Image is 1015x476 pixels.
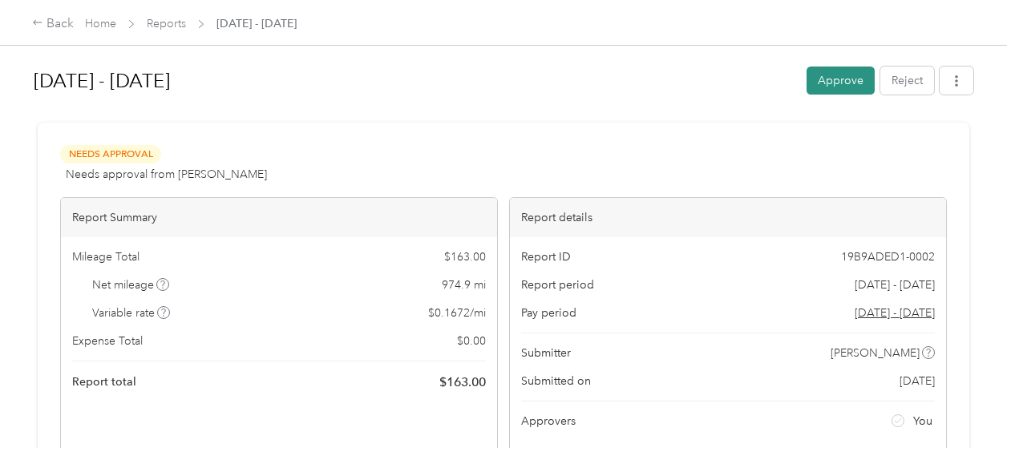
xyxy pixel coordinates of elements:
span: [PERSON_NAME] [831,345,920,361]
button: Reject [880,67,934,95]
button: Approve [807,67,875,95]
span: Pay period [521,305,576,321]
span: Net mileage [92,276,170,293]
span: Needs approval from [PERSON_NAME] [66,166,267,183]
span: $ 0.00 [457,333,486,349]
span: Submitted on [521,373,591,389]
h1: Sep 1 - 30, 2025 [34,62,795,100]
span: Submitter [521,345,571,361]
span: 974.9 mi [442,276,486,293]
span: Report period [521,276,594,293]
span: Mileage Total [72,248,140,265]
a: Home [85,17,116,30]
div: Report Summary [61,198,497,237]
span: Variable rate [92,305,171,321]
span: [DATE] - [DATE] [855,276,935,293]
span: Expense Total [72,333,143,349]
span: Approvers [521,413,576,430]
span: [DATE] - [DATE] [216,15,297,32]
span: Go to pay period [855,305,935,321]
span: 19B9ADED1-0002 [841,248,935,265]
span: Report total [72,373,136,390]
span: You [913,413,932,430]
span: $ 163.00 [439,373,486,392]
span: $ 163.00 [444,248,486,265]
iframe: Everlance-gr Chat Button Frame [925,386,1015,476]
div: Report details [510,198,946,237]
span: $ 0.1672 / mi [428,305,486,321]
span: Report ID [521,248,571,265]
span: Needs Approval [60,145,161,163]
div: Back [32,14,74,34]
a: Reports [147,17,186,30]
span: [DATE] [900,373,935,389]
